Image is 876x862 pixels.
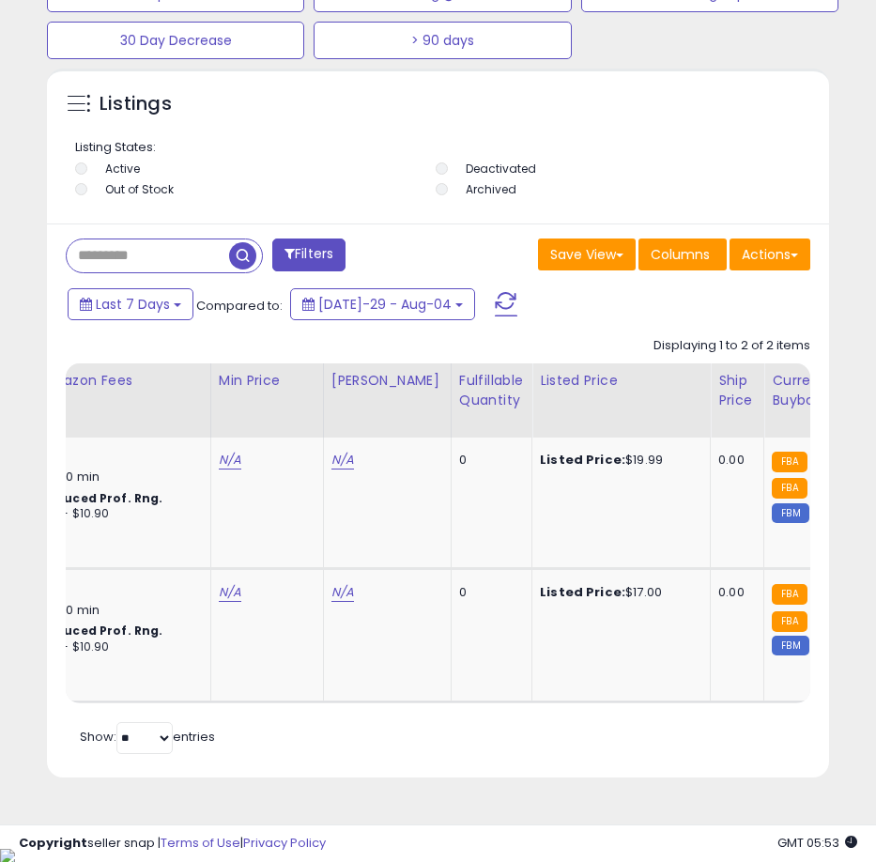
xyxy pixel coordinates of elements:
div: seller snap | | [19,835,326,853]
a: Terms of Use [161,834,240,852]
div: 15% [40,452,196,469]
small: FBM [772,636,808,655]
div: $19.99 [540,452,696,469]
div: 0.00 [718,584,749,601]
div: Amazon Fees [40,371,203,391]
a: Privacy Policy [243,834,326,852]
div: 15% [40,584,196,601]
span: [DATE]-29 - Aug-04 [318,295,452,314]
button: Last 7 Days [68,288,193,320]
span: Columns [651,245,710,264]
div: Current Buybox Price [772,371,868,410]
label: Archived [466,181,516,197]
button: Columns [638,239,727,270]
a: N/A [219,451,241,469]
b: Listed Price: [540,451,625,469]
b: Listed Price: [540,583,625,601]
span: Compared to: [196,297,283,315]
button: [DATE]-29 - Aug-04 [290,288,475,320]
div: $17.00 [540,584,696,601]
button: Save View [538,239,636,270]
label: Deactivated [466,161,536,177]
div: 0 [459,452,517,469]
small: FBA [772,452,807,472]
small: FBM [772,503,808,523]
strong: Copyright [19,834,87,852]
div: Listed Price [540,371,702,391]
small: FBA [772,611,807,632]
div: 0.00 [718,452,749,469]
div: $0.30 min [40,602,196,619]
div: Displaying 1 to 2 of 2 items [653,337,810,355]
div: Ship Price [718,371,756,410]
label: Out of Stock [105,181,174,197]
button: > 90 days [314,22,571,59]
a: N/A [219,583,241,602]
span: Show: entries [80,728,215,746]
a: N/A [331,583,354,602]
div: Min Price [219,371,315,391]
div: $0.30 min [40,469,196,485]
a: N/A [331,451,354,469]
p: Listing States: [75,139,806,157]
div: Fulfillable Quantity [459,371,524,410]
button: 30 Day Decrease [47,22,304,59]
small: FBA [772,478,807,499]
div: 0 [459,584,517,601]
span: 2025-08-12 05:53 GMT [777,834,857,852]
h5: Listings [100,91,172,117]
small: FBA [772,584,807,605]
button: Filters [272,239,346,271]
b: Reduced Prof. Rng. [40,623,163,639]
span: Last 7 Days [96,295,170,314]
button: Actions [730,239,810,270]
b: Reduced Prof. Rng. [40,490,163,506]
div: $10 - $10.90 [40,506,196,522]
div: $10 - $10.90 [40,639,196,655]
label: Active [105,161,140,177]
div: [PERSON_NAME] [331,371,443,391]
